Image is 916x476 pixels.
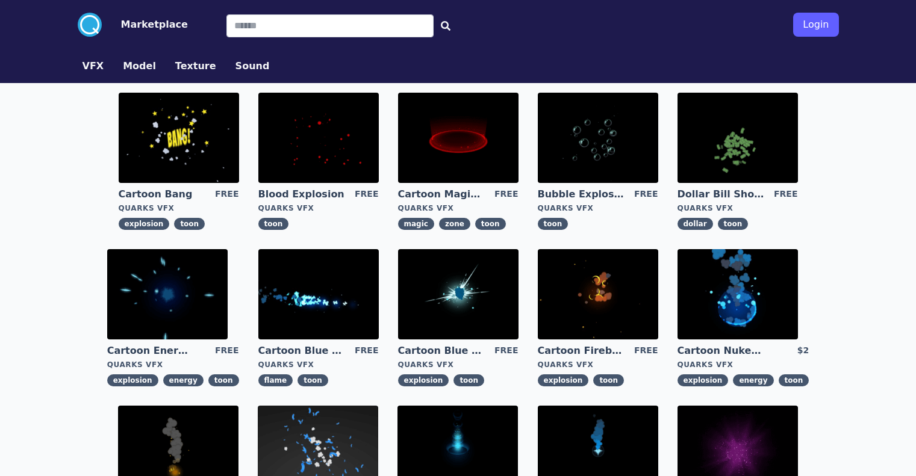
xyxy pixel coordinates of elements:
div: FREE [215,344,238,357]
a: Cartoon Magic Zone [398,188,485,201]
img: imgAlt [107,249,228,339]
span: toon [208,374,239,386]
div: Quarks VFX [107,360,239,369]
div: Quarks VFX [538,203,658,213]
span: magic [398,218,434,230]
span: explosion [398,374,449,386]
button: Marketplace [121,17,188,32]
button: Login [793,13,838,37]
div: FREE [634,188,658,201]
div: $2 [797,344,809,357]
img: imgAlt [678,249,798,339]
div: FREE [494,344,518,357]
a: Login [793,8,838,42]
span: toon [298,374,328,386]
a: Texture [166,59,226,73]
span: toon [174,218,205,230]
div: Quarks VFX [398,360,519,369]
span: explosion [678,374,729,386]
img: imgAlt [258,93,379,183]
img: imgAlt [678,93,798,183]
button: VFX [83,59,104,73]
img: imgAlt [398,249,519,339]
a: Cartoon Energy Explosion [107,344,194,357]
span: toon [593,374,624,386]
span: flame [258,374,293,386]
img: imgAlt [119,93,239,183]
div: FREE [355,344,378,357]
input: Search [226,14,434,37]
div: Quarks VFX [258,360,379,369]
a: Dollar Bill Shower [678,188,764,201]
div: FREE [774,188,797,201]
button: Sound [235,59,270,73]
img: imgAlt [538,249,658,339]
div: Quarks VFX [678,203,798,213]
div: FREE [355,188,378,201]
div: Quarks VFX [538,360,658,369]
a: Marketplace [102,17,188,32]
span: explosion [107,374,158,386]
img: imgAlt [258,249,379,339]
div: Quarks VFX [678,360,809,369]
a: Cartoon Nuke Energy Explosion [678,344,764,357]
button: Model [123,59,156,73]
a: VFX [73,59,114,73]
span: toon [718,218,749,230]
span: toon [258,218,289,230]
div: FREE [494,188,518,201]
div: FREE [634,344,658,357]
a: Model [113,59,166,73]
div: Quarks VFX [398,203,519,213]
div: FREE [215,188,238,201]
a: Sound [226,59,279,73]
a: Cartoon Fireball Explosion [538,344,625,357]
a: Blood Explosion [258,188,345,201]
a: Bubble Explosion [538,188,625,201]
span: toon [538,218,569,230]
img: imgAlt [398,93,519,183]
a: Cartoon Blue Flamethrower [258,344,345,357]
span: explosion [538,374,589,386]
span: toon [475,218,506,230]
div: Quarks VFX [119,203,239,213]
button: Texture [175,59,216,73]
a: Cartoon Blue Gas Explosion [398,344,485,357]
span: energy [733,374,773,386]
span: zone [439,218,470,230]
span: toon [453,374,484,386]
img: imgAlt [538,93,658,183]
span: dollar [678,218,713,230]
span: toon [779,374,809,386]
a: Cartoon Bang [119,188,205,201]
span: energy [163,374,204,386]
div: Quarks VFX [258,203,379,213]
span: explosion [119,218,170,230]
